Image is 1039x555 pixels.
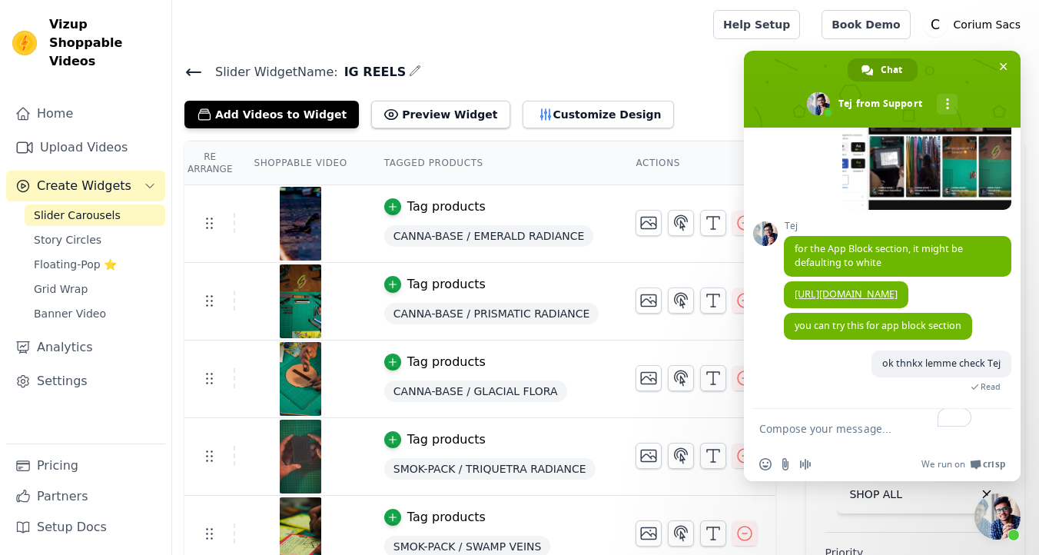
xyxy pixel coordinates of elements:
[34,208,121,223] span: Slider Carousels
[6,366,165,397] a: Settings
[384,225,594,247] span: CANNA-BASE / EMERALD RADIANCE
[384,381,567,402] span: CANNA-BASE / GLACIAL FLORA
[6,512,165,543] a: Setup Docs
[995,58,1011,75] span: Close chat
[407,353,486,371] div: Tag products
[34,306,106,321] span: Banner Video
[384,458,596,480] span: SMOK-PACK / TRIQUETRA RADIANCE
[25,254,165,275] a: Floating-Pop ⭐
[34,257,117,272] span: Floating-Pop ⭐
[636,443,662,469] button: Change Thumbnail
[279,342,322,416] img: vizup-images-af07.jpg
[636,210,662,236] button: Change Thumbnail
[407,275,486,294] div: Tag products
[384,430,486,449] button: Tag products
[25,303,165,324] a: Banner Video
[795,242,963,269] span: for the App Block section, it might be defaulting to white
[6,171,165,201] button: Create Widgets
[279,264,322,338] img: vizup-images-94dc.jpg
[366,141,618,185] th: Tagged Products
[948,11,1027,38] p: Corium Sacs
[921,458,965,470] span: We run on
[636,520,662,547] button: Change Thumbnail
[848,58,918,81] a: Chat
[822,10,910,39] a: Book Demo
[371,101,510,128] button: Preview Widget
[279,420,322,494] img: vizup-images-75e2.jpg
[6,481,165,512] a: Partners
[931,17,940,32] text: C
[795,287,898,301] a: [URL][DOMAIN_NAME]
[923,11,1027,38] button: C Corium Sacs
[384,198,486,216] button: Tag products
[882,357,1001,370] span: ok thnkx lemme check Tej
[974,494,1021,540] a: Close chat
[384,508,486,527] button: Tag products
[636,365,662,391] button: Change Thumbnail
[881,58,902,81] span: Chat
[12,31,37,55] img: Vizup
[184,141,235,185] th: Re Arrange
[25,229,165,251] a: Story Circles
[25,204,165,226] a: Slider Carousels
[49,15,159,71] span: Vizup Shoppable Videos
[407,508,486,527] div: Tag products
[983,458,1005,470] span: Crisp
[384,353,486,371] button: Tag products
[779,458,792,470] span: Send a file
[636,287,662,314] button: Change Thumbnail
[713,10,800,39] a: Help Setup
[203,63,338,81] span: Slider Widget Name:
[981,381,1001,392] span: Read
[849,487,902,502] p: SHOP ALL
[279,187,322,261] img: vizup-images-a2df.jpg
[34,281,88,297] span: Grid Wrap
[407,198,486,216] div: Tag products
[184,101,359,128] button: Add Videos to Widget
[235,141,365,185] th: Shoppable Video
[34,232,101,248] span: Story Circles
[759,409,974,447] textarea: To enrich screen reader interactions, please activate Accessibility in Grammarly extension settings
[6,450,165,481] a: Pricing
[409,61,421,82] div: Edit Name
[6,98,165,129] a: Home
[384,303,599,324] span: CANNA-BASE / PRISMATIC RADIANCE
[523,101,674,128] button: Customize Design
[384,275,486,294] button: Tag products
[338,63,407,81] span: IG REELS
[759,458,772,470] span: Insert an emoji
[795,319,961,332] span: you can try this for app block section
[25,278,165,300] a: Grid Wrap
[784,221,1011,231] span: Tej
[617,141,775,185] th: Actions
[799,458,812,470] span: Audio message
[6,332,165,363] a: Analytics
[407,430,486,449] div: Tag products
[37,177,131,195] span: Create Widgets
[974,481,1000,507] button: Delete collection
[6,132,165,163] a: Upload Videos
[921,458,1005,470] a: We run onCrisp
